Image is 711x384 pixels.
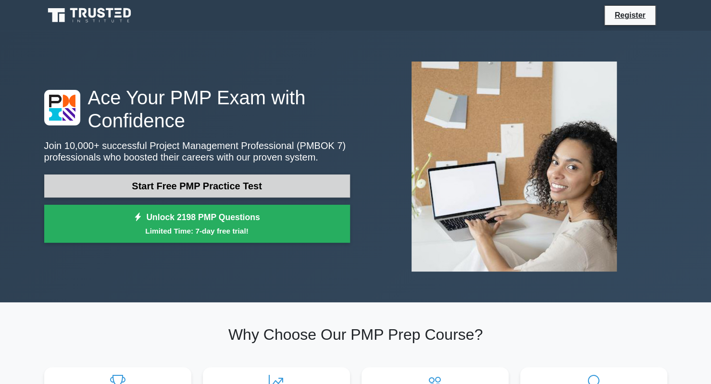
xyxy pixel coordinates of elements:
[56,225,338,236] small: Limited Time: 7-day free trial!
[44,140,350,163] p: Join 10,000+ successful Project Management Professional (PMBOK 7) professionals who boosted their...
[44,205,350,243] a: Unlock 2198 PMP QuestionsLimited Time: 7-day free trial!
[44,174,350,198] a: Start Free PMP Practice Test
[44,86,350,132] h1: Ace Your PMP Exam with Confidence
[44,325,667,344] h2: Why Choose Our PMP Prep Course?
[609,9,651,21] a: Register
